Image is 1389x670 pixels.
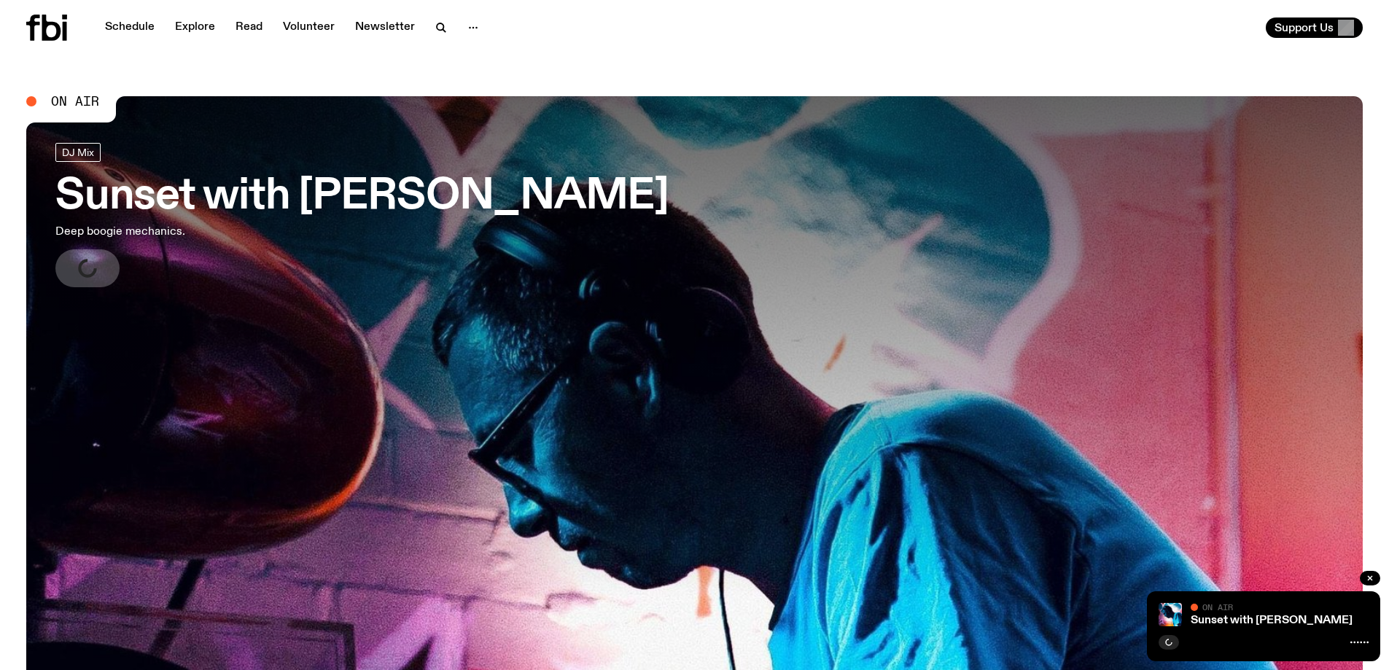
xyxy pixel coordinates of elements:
[1202,602,1233,612] span: On Air
[1159,603,1182,626] img: Simon Caldwell stands side on, looking downwards. He has headphones on. Behind him is a brightly ...
[55,143,101,162] a: DJ Mix
[55,176,669,217] h3: Sunset with [PERSON_NAME]
[62,147,94,157] span: DJ Mix
[55,143,669,287] a: Sunset with [PERSON_NAME]Deep boogie mechanics.
[166,17,224,38] a: Explore
[1275,21,1334,34] span: Support Us
[51,95,99,108] span: On Air
[1266,17,1363,38] button: Support Us
[227,17,271,38] a: Read
[96,17,163,38] a: Schedule
[346,17,424,38] a: Newsletter
[274,17,343,38] a: Volunteer
[55,223,429,241] p: Deep boogie mechanics.
[1191,615,1353,626] a: Sunset with [PERSON_NAME]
